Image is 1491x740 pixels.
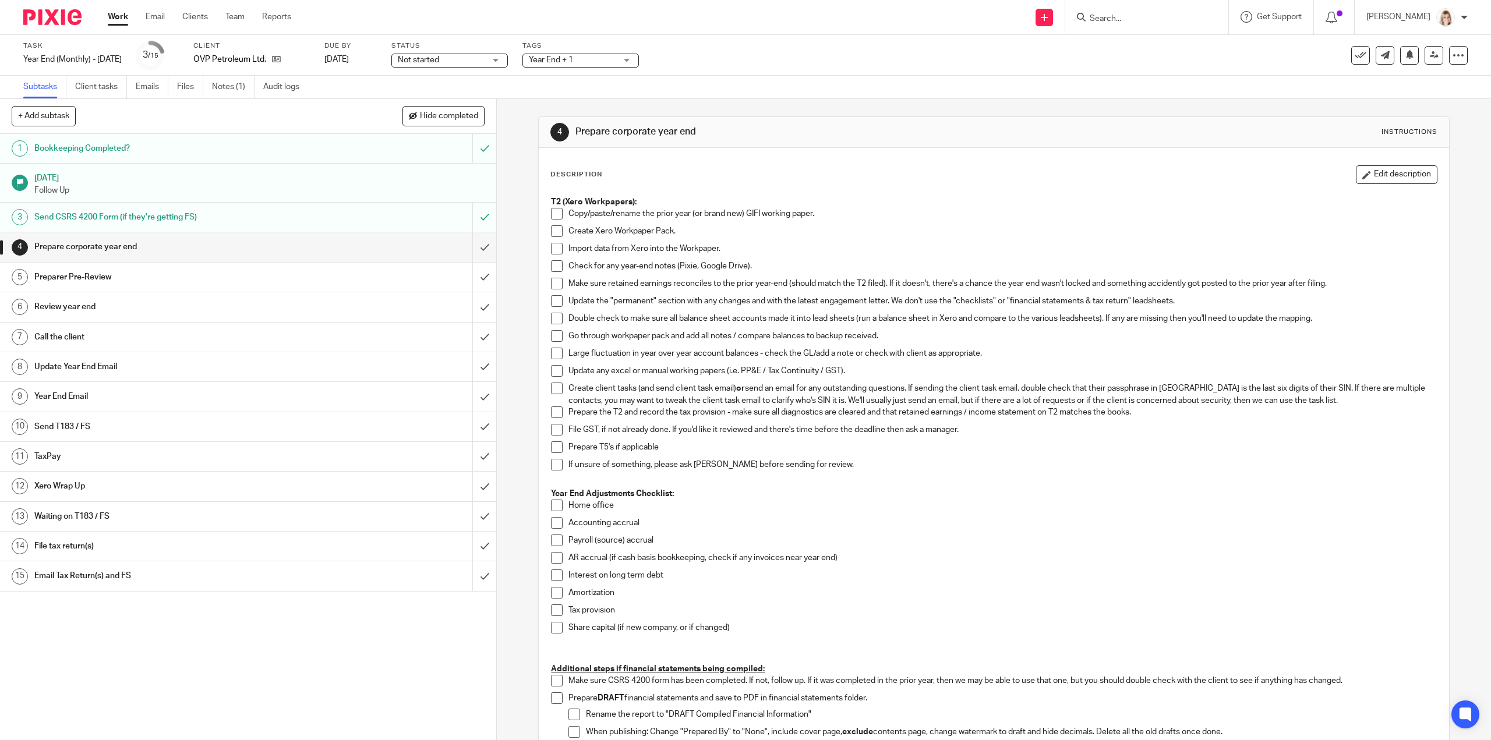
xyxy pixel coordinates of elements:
h1: Review year end [34,298,319,316]
strong: T2 (Xero Workpapers): [551,198,637,206]
div: 4 [550,123,569,141]
strong: DRAFT [598,694,624,702]
h1: Xero Wrap Up [34,477,319,495]
button: Edit description [1356,165,1437,184]
div: 9 [12,388,28,405]
a: Client tasks [75,76,127,98]
p: Go through workpaper pack and add all notes / compare balances to backup received. [568,330,1436,342]
p: When publishing: Change "Prepared By" to "None", include cover page, contents page, change waterm... [586,726,1436,738]
a: Email [146,11,165,23]
div: Year End (Monthly) - July 2025 [23,54,122,65]
p: Create Xero Workpaper Pack. [568,225,1436,237]
p: Update the "permanent" section with any changes and with the latest engagement letter. We don't u... [568,295,1436,307]
p: Accounting accrual [568,517,1436,529]
span: Hide completed [420,112,478,121]
img: Pixie [23,9,82,25]
div: 15 [12,568,28,585]
div: 12 [12,478,28,494]
a: Audit logs [263,76,308,98]
p: Interest on long term debt [568,569,1436,581]
p: Prepare financial statements and save to PDF in financial statements folder. [568,692,1436,704]
p: Check for any year-end notes (Pixie, Google Drive). [568,260,1436,272]
div: 10 [12,419,28,435]
div: Year End (Monthly) - [DATE] [23,54,122,65]
p: File GST, if not already done. If you'd like it reviewed and there's time before the deadline the... [568,424,1436,435]
div: 6 [12,299,28,315]
button: Hide completed [402,106,485,126]
p: Prepare the T2 and record the tax provision - make sure all diagnostics are cleared and that reta... [568,406,1436,418]
div: 4 [12,239,28,256]
p: AR accrual (if cash basis bookkeeping, check if any invoices near year end) [568,552,1436,564]
p: Prepare T5's if applicable [568,441,1436,453]
h1: Waiting on T183 / FS [34,508,319,525]
h1: TaxPay [34,448,319,465]
p: Share capital (if new company, or if changed) [568,622,1436,633]
a: Notes (1) [212,76,255,98]
h1: Year End Email [34,388,319,405]
p: If unsure of something, please ask [PERSON_NAME] before sending for review. [568,459,1436,470]
u: Additional steps if financial statements being compiled: [551,665,765,673]
p: Create client tasks (and send client task email) send an email for any outstanding questions. If ... [568,383,1436,406]
p: Home office [568,500,1436,511]
a: Clients [182,11,208,23]
strong: exclude [842,728,873,736]
p: Import data from Xero into the Workpaper. [568,243,1436,254]
a: Reports [262,11,291,23]
div: 11 [12,448,28,465]
a: Files [177,76,203,98]
label: Client [193,41,310,51]
p: Make sure CSRS 4200 form has been completed. If not, follow up. If it was completed in the prior ... [568,675,1436,686]
h1: Send T183 / FS [34,418,319,435]
p: Make sure retained earnings reconciles to the prior year-end (should match the T2 filed). If it d... [568,278,1436,289]
a: Emails [136,76,168,98]
p: OVP Petroleum Ltd. [193,54,266,65]
label: Tags [522,41,639,51]
strong: or [736,384,745,392]
a: Subtasks [23,76,66,98]
span: Get Support [1257,13,1302,21]
div: 14 [12,538,28,554]
h1: Update Year End Email [34,358,319,376]
h1: Send CSRS 4200 Form (if they're getting FS) [34,208,319,226]
p: Double check to make sure all balance sheet accounts made it into lead sheets (run a balance shee... [568,313,1436,324]
small: /15 [148,52,158,59]
p: Rename the report to "DRAFT Compiled Financial Information" [586,709,1436,720]
p: Description [550,170,602,179]
div: 13 [12,508,28,525]
div: 7 [12,329,28,345]
span: [DATE] [324,55,349,63]
p: Follow Up [34,185,485,196]
div: 5 [12,269,28,285]
a: Team [225,11,245,23]
p: Amortization [568,587,1436,599]
h1: [DATE] [34,169,485,184]
p: Large fluctuation in year over year account balances - check the GL/add a note or check with clie... [568,348,1436,359]
h1: Email Tax Return(s) and FS [34,567,319,585]
label: Status [391,41,508,51]
label: Due by [324,41,377,51]
h1: Call the client [34,328,319,346]
h1: Bookkeeping Completed? [34,140,319,157]
button: + Add subtask [12,106,76,126]
img: Tayler%20Headshot%20Compressed%20Resized%202.jpg [1436,8,1455,27]
input: Search [1089,14,1193,24]
p: Payroll (source) accrual [568,534,1436,546]
div: Instructions [1382,128,1437,137]
p: Tax provision [568,604,1436,616]
p: [PERSON_NAME] [1366,11,1430,23]
strong: Year End Adjustments Checklist: [551,490,674,498]
h1: Prepare corporate year end [34,238,319,256]
span: Not started [398,56,439,64]
label: Task [23,41,122,51]
div: 8 [12,359,28,375]
a: Work [108,11,128,23]
h1: Preparer Pre-Review [34,268,319,286]
div: 1 [12,140,28,157]
p: Update any excel or manual working papers (i.e. PP&E / Tax Continuity / GST). [568,365,1436,377]
div: 3 [12,209,28,225]
h1: Prepare corporate year end [575,126,1019,138]
div: 3 [143,48,158,62]
p: Copy/paste/rename the prior year (or brand new) GIFI working paper. [568,208,1436,219]
span: Year End + 1 [529,56,573,64]
h1: File tax return(s) [34,537,319,555]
